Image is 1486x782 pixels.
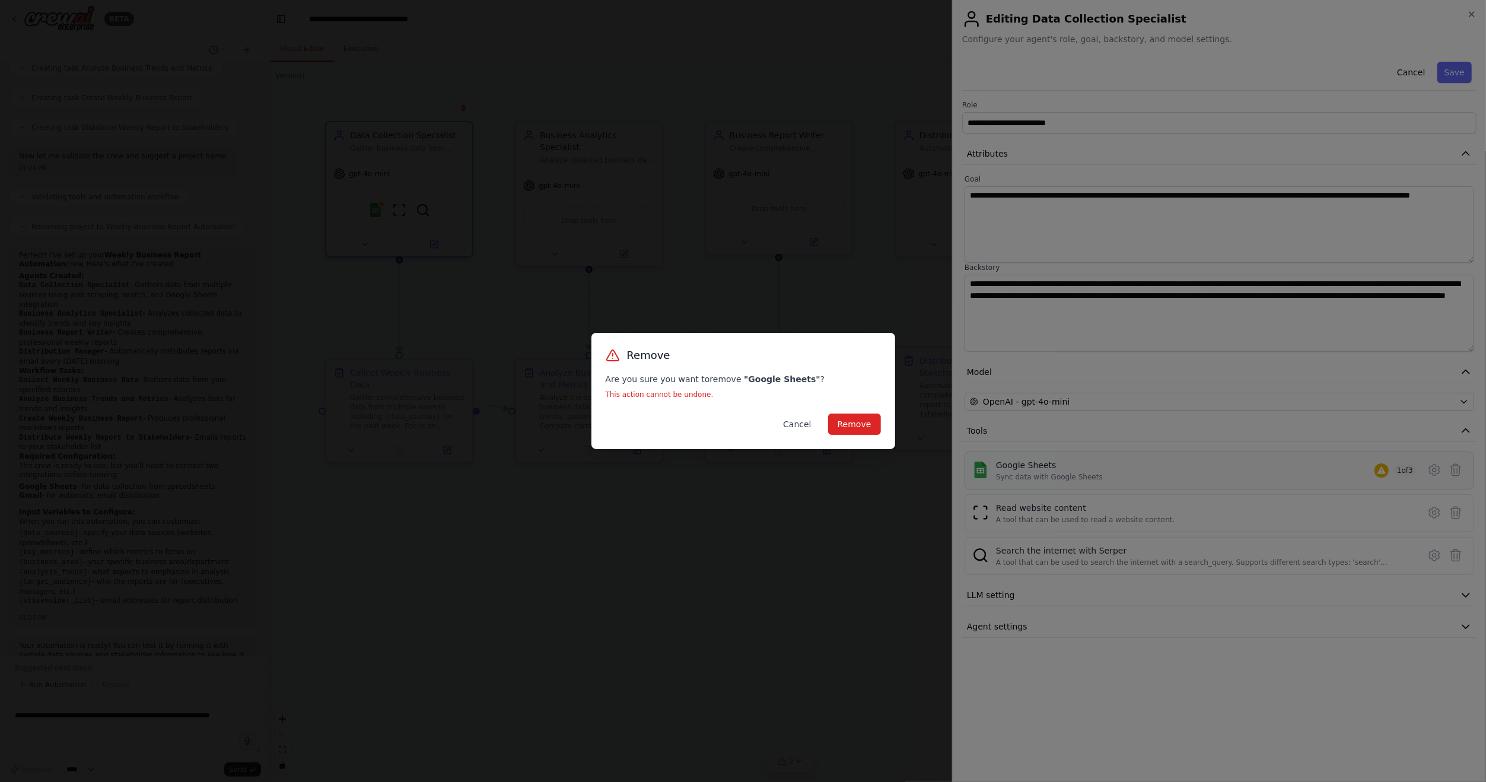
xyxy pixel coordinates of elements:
button: Cancel [774,414,820,435]
button: Remove [828,414,881,435]
strong: " Google Sheets " [744,374,820,384]
p: Are you sure you want to remove ? [606,373,881,385]
h3: Remove [627,347,670,364]
p: This action cannot be undone. [606,390,881,399]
